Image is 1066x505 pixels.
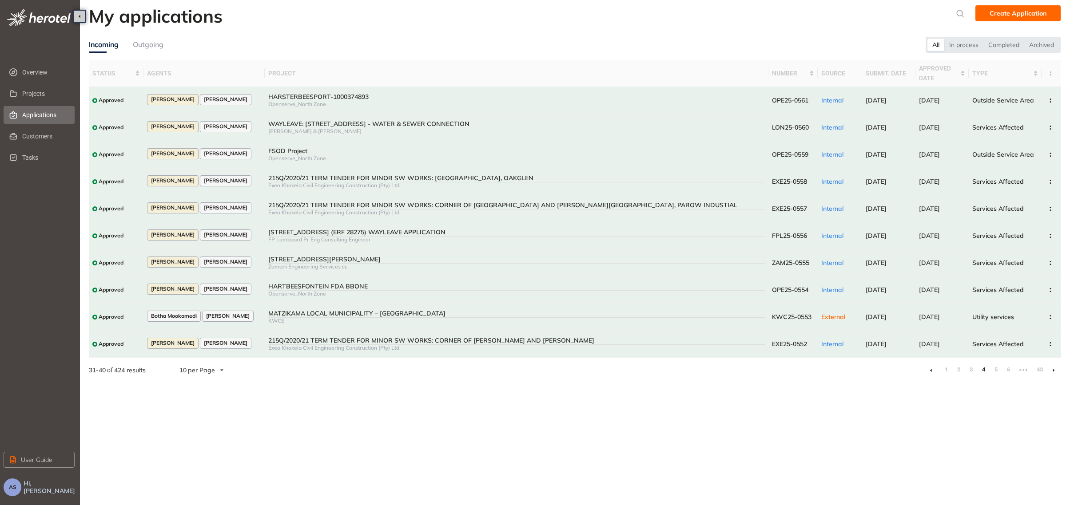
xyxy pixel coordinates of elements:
[915,60,969,87] th: approved date
[1016,363,1030,377] span: •••
[919,340,940,348] span: [DATE]
[151,178,195,184] span: [PERSON_NAME]
[972,313,1014,321] span: Utility services
[866,340,887,348] span: [DATE]
[204,259,247,265] span: [PERSON_NAME]
[924,363,938,377] li: Previous Page
[151,150,195,157] span: [PERSON_NAME]
[821,150,843,158] span: Internal
[772,150,808,158] span: OPE25-0559
[772,259,809,267] span: ZAM25-0555
[99,287,123,293] span: Approved
[22,63,68,81] span: Overview
[268,128,764,134] div: [PERSON_NAME] & [PERSON_NAME]
[114,366,146,374] span: 424 results
[99,178,123,185] span: Approved
[268,147,764,155] div: FSOD Project
[821,313,845,321] span: External
[772,68,807,78] span: number
[92,68,133,78] span: status
[268,93,764,101] div: HARSTERBEESPORT-1000374893
[866,313,887,321] span: [DATE]
[818,60,862,87] th: source
[821,96,843,104] span: Internal
[1046,363,1061,377] li: Next Page
[866,96,887,104] span: [DATE]
[866,259,887,267] span: [DATE]
[1034,363,1043,376] a: 43
[919,123,940,131] span: [DATE]
[133,39,163,50] div: Outgoing
[972,150,1034,158] span: Outside Service Area
[151,205,195,211] span: [PERSON_NAME]
[143,60,265,87] th: agents
[99,124,123,130] span: Approved
[265,60,768,87] th: project
[972,259,1024,267] span: Services Affected
[99,97,123,103] span: Approved
[1004,363,1013,376] a: 6
[151,340,195,346] span: [PERSON_NAME]
[866,178,887,185] span: [DATE]
[206,313,250,319] span: [PERSON_NAME]
[972,205,1024,213] span: Services Affected
[268,229,764,236] div: [STREET_ADDRESS] (ERF 28275) WAYLEAVE APPLICATION
[866,232,887,240] span: [DATE]
[204,232,247,238] span: [PERSON_NAME]
[204,205,247,211] span: [PERSON_NAME]
[821,286,843,294] span: Internal
[866,286,887,294] span: [DATE]
[866,150,887,158] span: [DATE]
[942,363,951,376] a: 1
[991,363,1000,376] a: 5
[268,101,764,107] div: Openserve_North Zone
[772,178,807,185] span: EXE25-0558
[821,205,843,213] span: Internal
[862,60,915,87] th: submit. date
[268,120,764,128] div: WAYLEAVE: [STREET_ADDRESS] - WATER & SEWER CONNECTION
[821,178,843,185] span: Internal
[99,151,123,158] span: Approved
[268,318,764,324] div: KWCE
[268,264,764,270] div: Zamani Engineering Services cc
[919,286,940,294] span: [DATE]
[927,39,944,51] div: All
[975,5,1061,21] button: Create Application
[151,259,195,265] span: [PERSON_NAME]
[821,340,843,348] span: Internal
[89,5,223,27] h2: My applications
[268,182,764,189] div: Exeo Khokela Civil Engineering Construction (Pty) Ltd
[972,68,1031,78] span: type
[9,484,16,490] span: AS
[972,232,1024,240] span: Services Affected
[919,205,940,213] span: [DATE]
[268,209,764,216] div: Exeo Khokela Civil Engineering Construction (Pty) Ltd
[1016,363,1030,377] li: Next 5 Pages
[919,150,940,158] span: [DATE]
[821,232,843,240] span: Internal
[979,363,988,376] a: 4
[268,291,764,297] div: Openserve_North Zone
[204,286,247,292] span: [PERSON_NAME]
[919,63,959,83] span: approved date
[151,123,195,130] span: [PERSON_NAME]
[89,60,143,87] th: status
[821,123,843,131] span: Internal
[268,201,764,209] div: 215Q/2020/21 TERM TENDER FOR MINOR SW WORKS: CORNER OF [GEOGRAPHIC_DATA] AND [PERSON_NAME][GEOGRA...
[99,233,123,239] span: Approved
[972,178,1024,185] span: Services Affected
[967,363,975,376] a: 3
[22,85,68,103] span: Projects
[204,340,247,346] span: [PERSON_NAME]
[990,8,1046,18] span: Create Application
[22,127,68,145] span: Customers
[969,60,1042,87] th: type
[772,96,808,104] span: OPE25-0561
[204,150,247,157] span: [PERSON_NAME]
[268,155,764,162] div: Openserve_North Zone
